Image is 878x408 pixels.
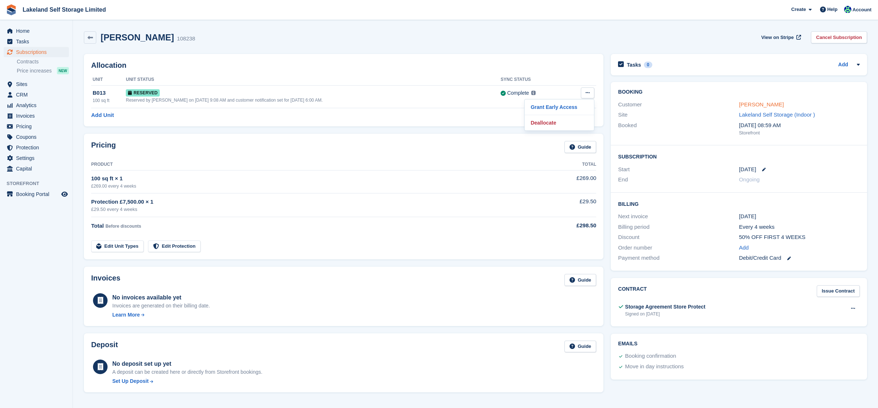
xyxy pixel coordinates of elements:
[91,74,126,86] th: Unit
[7,180,73,187] span: Storefront
[618,121,739,137] div: Booked
[739,121,860,130] div: [DATE] 08:59 AM
[16,26,60,36] span: Home
[4,153,69,163] a: menu
[91,61,596,70] h2: Allocation
[16,142,60,153] span: Protection
[17,67,52,74] span: Price increases
[60,190,69,199] a: Preview store
[507,89,529,97] div: Complete
[739,111,815,118] a: Lakeland Self Storage (Indoor )
[644,62,652,68] div: 0
[4,142,69,153] a: menu
[16,90,60,100] span: CRM
[625,362,684,371] div: Move in day instructions
[618,200,860,207] h2: Billing
[4,36,69,47] a: menu
[528,102,591,112] a: Grant Early Access
[91,174,519,183] div: 100 sq ft × 1
[4,90,69,100] a: menu
[16,100,60,110] span: Analytics
[93,97,126,104] div: 100 sq ft
[148,240,201,252] a: Edit Protection
[126,89,160,97] span: Reserved
[91,274,120,286] h2: Invoices
[852,6,871,13] span: Account
[564,141,597,153] a: Guide
[739,101,784,107] a: [PERSON_NAME]
[528,118,591,127] a: Deallocate
[618,254,739,262] div: Payment method
[126,74,501,86] th: Unit Status
[618,101,739,109] div: Customer
[91,141,116,153] h2: Pricing
[17,58,69,65] a: Contracts
[827,6,838,13] span: Help
[618,89,860,95] h2: Booking
[112,302,210,310] div: Invoices are generated on their billing date.
[501,74,567,86] th: Sync Status
[4,189,69,199] a: menu
[91,111,114,119] a: Add Unit
[16,189,60,199] span: Booking Portal
[519,193,596,217] td: £29.50
[91,206,519,213] div: £29.50 every 4 weeks
[625,311,705,317] div: Signed on [DATE]
[20,4,109,16] a: Lakeland Self Storage Limited
[16,132,60,142] span: Coupons
[4,100,69,110] a: menu
[91,183,519,189] div: £269.00 every 4 weeks
[618,176,739,184] div: End
[91,341,118,353] h2: Deposit
[618,244,739,252] div: Order number
[16,164,60,174] span: Capital
[17,67,69,75] a: Price increases NEW
[739,165,756,174] time: 2025-09-21 00:00:00 UTC
[739,129,860,137] div: Storefront
[519,221,596,230] div: £298.50
[112,311,140,319] div: Learn More
[112,377,149,385] div: Set Up Deposit
[838,61,848,69] a: Add
[739,233,860,242] div: 50% OFF FIRST 4 WEEKS
[91,159,519,170] th: Product
[811,31,867,43] a: Cancel Subscription
[618,212,739,221] div: Next invoice
[101,32,174,42] h2: [PERSON_NAME]
[4,79,69,89] a: menu
[618,153,860,160] h2: Subscription
[93,89,126,97] div: B013
[625,352,676,361] div: Booking confirmation
[4,121,69,132] a: menu
[4,26,69,36] a: menu
[112,360,263,368] div: No deposit set up yet
[739,212,860,221] div: [DATE]
[739,176,760,183] span: Ongoing
[4,164,69,174] a: menu
[16,47,60,57] span: Subscriptions
[739,244,749,252] a: Add
[564,341,597,353] a: Guide
[519,159,596,170] th: Total
[57,67,69,74] div: NEW
[126,97,501,103] div: Reserved by [PERSON_NAME] on [DATE] 9:08 AM and customer notification set for [DATE] 6:00 AM.
[791,6,806,13] span: Create
[16,153,60,163] span: Settings
[761,34,794,41] span: View on Stripe
[177,35,195,43] div: 108238
[627,62,641,68] h2: Tasks
[531,91,536,95] img: icon-info-grey-7440780725fd019a000dd9b08b2336e03edf1995a4989e88bcd33f0948082b44.svg
[4,132,69,142] a: menu
[739,223,860,231] div: Every 4 weeks
[817,285,860,297] a: Issue Contract
[4,111,69,121] a: menu
[16,121,60,132] span: Pricing
[4,47,69,57] a: menu
[618,165,739,174] div: Start
[105,224,141,229] span: Before discounts
[758,31,803,43] a: View on Stripe
[91,198,519,206] div: Protection £7,500.00 × 1
[564,274,597,286] a: Guide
